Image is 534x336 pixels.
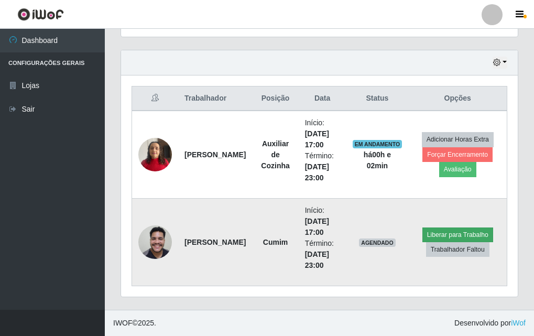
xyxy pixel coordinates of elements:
[178,86,252,111] th: Trabalhador
[113,318,156,329] span: © 2025 .
[305,117,340,150] li: Início:
[252,86,298,111] th: Posição
[138,220,172,264] img: 1750720776565.jpeg
[422,147,493,162] button: Forçar Encerramento
[305,238,340,271] li: Término:
[454,318,526,329] span: Desenvolvido por
[305,250,329,269] time: [DATE] 23:00
[408,86,507,111] th: Opções
[439,162,476,177] button: Avaliação
[359,239,396,247] span: AGENDADO
[305,162,329,182] time: [DATE] 23:00
[305,129,329,149] time: [DATE] 17:00
[299,86,346,111] th: Data
[263,238,288,246] strong: Cumim
[422,132,494,147] button: Adicionar Horas Extra
[138,132,172,177] img: 1737135977494.jpeg
[305,150,340,183] li: Término:
[511,319,526,327] a: iWof
[184,238,246,246] strong: [PERSON_NAME]
[426,242,489,257] button: Trabalhador Faltou
[422,227,493,242] button: Liberar para Trabalho
[305,217,329,236] time: [DATE] 17:00
[364,150,391,170] strong: há 00 h e 02 min
[305,205,340,238] li: Início:
[184,150,246,159] strong: [PERSON_NAME]
[113,319,133,327] span: IWOF
[353,140,402,148] span: EM ANDAMENTO
[17,8,64,21] img: CoreUI Logo
[261,139,289,170] strong: Auxiliar de Cozinha
[346,86,408,111] th: Status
